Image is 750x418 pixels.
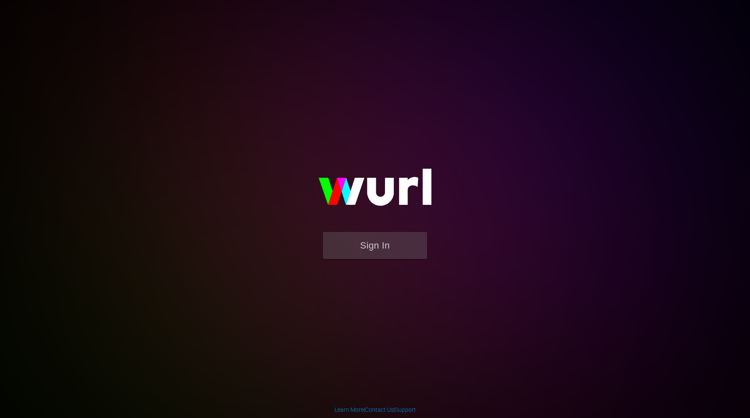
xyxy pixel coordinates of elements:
button: Sign In [323,232,427,259]
img: wurl-logo-on-black-223613ac3d8ba8fe6dc639794a292ebdb59501304c7dfd60c99c58986ef67473.svg [292,151,458,231]
a: Support [395,406,416,413]
a: Learn More [335,406,364,413]
div: | | [335,406,416,414]
a: Contact Us [365,406,394,413]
